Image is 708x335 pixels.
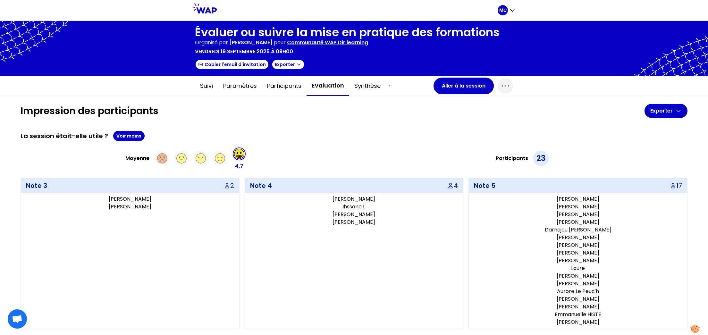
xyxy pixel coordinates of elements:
p: [PERSON_NAME] [471,280,685,288]
p: 4.7 [235,162,243,171]
p: 17 [676,181,682,190]
button: Synthèse [349,76,386,96]
p: [PERSON_NAME] [248,211,461,218]
p: [PERSON_NAME] [248,195,461,203]
p: vendredi 19 septembre 2025 à 09h00 [195,48,293,55]
p: Communauté WAP Dir learning [287,39,368,46]
p: [PERSON_NAME] [471,241,685,249]
button: Evaluation [307,76,349,96]
p: 2 [230,181,234,190]
div: La session était-elle utile ? [21,131,687,141]
p: MC [499,7,507,13]
button: Suivi [195,76,218,96]
h1: Impression des participants [21,105,645,117]
p: Darnajou [PERSON_NAME] [471,226,685,234]
p: [PERSON_NAME] [471,218,685,226]
p: Ihssane L [248,203,461,211]
p: [PERSON_NAME] [23,203,237,211]
button: Aller à la session [434,78,494,94]
button: Participants [262,76,307,96]
button: Copier l'email d'invitation [195,59,269,70]
p: [PERSON_NAME] [471,257,685,264]
p: [PERSON_NAME] [248,218,461,226]
div: Ouvrir le chat [8,309,27,329]
p: [PERSON_NAME] [471,295,685,303]
p: [PERSON_NAME] [471,234,685,241]
p: [PERSON_NAME] [471,272,685,280]
button: Exporter [272,59,305,70]
button: Voir moins [113,131,145,141]
p: 4 [454,181,458,190]
span: [PERSON_NAME] [229,39,273,46]
h3: Participants [496,155,528,162]
p: Emmanuelle HISTE [471,311,685,318]
button: MC [498,5,516,15]
p: Note 5 [474,181,495,190]
p: [PERSON_NAME] [471,303,685,311]
p: Laure [471,264,685,272]
p: pour [274,39,286,46]
h1: Évaluer ou suivre la mise en pratique des formations [195,26,500,39]
p: [PERSON_NAME] [471,318,685,326]
p: [PERSON_NAME] [471,195,685,203]
p: Note 4 [250,181,272,190]
p: Aurore Le Peuc'h [471,288,685,295]
p: Organisé par [195,39,228,46]
p: Note 3 [26,181,47,190]
button: Paramètres [218,76,262,96]
p: [PERSON_NAME] [471,211,685,218]
p: [PERSON_NAME] [471,249,685,257]
p: [PERSON_NAME] [23,195,237,203]
h3: Moyenne [125,155,149,162]
button: Exporter [645,104,687,118]
p: [PERSON_NAME] [471,203,685,211]
p: 23 [536,153,545,163]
